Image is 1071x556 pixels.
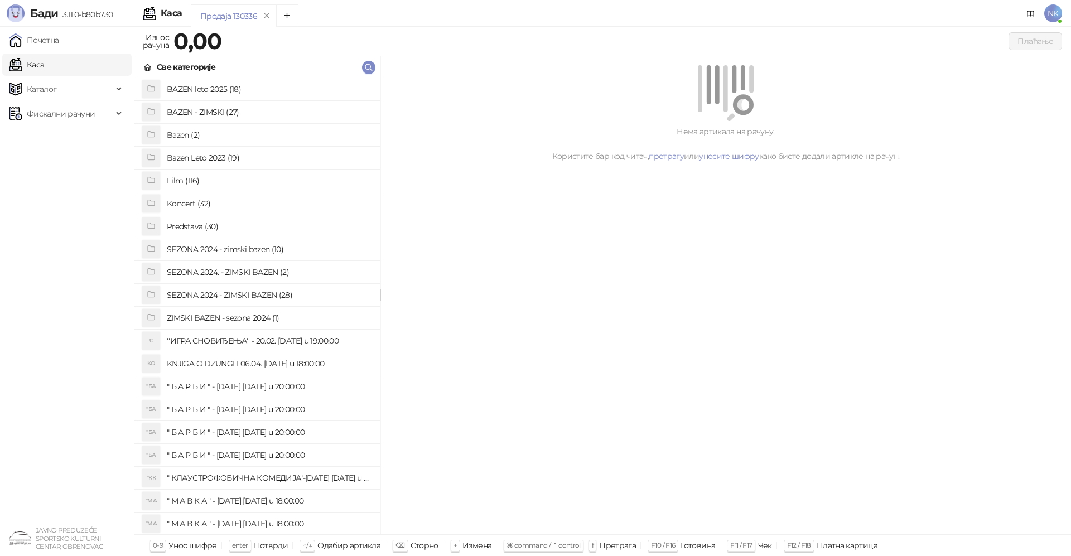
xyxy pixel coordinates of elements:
h4: SEZONA 2024 - ZIMSKI BAZEN (28) [167,286,371,304]
span: 0-9 [153,541,163,549]
div: Све категорије [157,61,215,73]
div: grid [134,78,380,534]
h4: SEZONA 2024 - zimski bazen (10) [167,240,371,258]
div: Платна картица [817,538,877,553]
h4: BAZEN leto 2025 (18) [167,80,371,98]
a: унесите шифру [699,151,759,161]
div: Чек [758,538,772,553]
span: ⌫ [395,541,404,549]
div: "МА [142,492,160,510]
h4: KNJIGA O DZUNGLI 06.04. [DATE] u 18:00:00 [167,355,371,373]
a: претрагу [649,151,684,161]
div: Готовина [681,538,715,553]
h4: Bazen (2) [167,126,371,144]
span: f [592,541,594,549]
h4: SEZONA 2024. - ZIMSKI BAZEN (2) [167,263,371,281]
div: Сторно [411,538,438,553]
a: Почетна [9,29,59,51]
h4: " М А В К А " - [DATE] [DATE] u 18:00:00 [167,492,371,510]
div: "БА [142,446,160,464]
div: "КК [142,469,160,487]
h4: BAZEN - ZIMSKI (27) [167,103,371,121]
span: enter [232,541,248,549]
button: Плаћање [1009,32,1062,50]
div: "БА [142,378,160,395]
div: Измена [462,538,491,553]
span: + [454,541,457,549]
button: remove [259,11,274,21]
strong: 0,00 [173,27,221,55]
span: Фискални рачуни [27,103,95,125]
h4: " Б А Р Б И " - [DATE] [DATE] u 20:00:00 [167,446,371,464]
div: Продаја 130336 [200,10,257,22]
h4: " Б А Р Б И " - [DATE] [DATE] u 20:00:00 [167,400,371,418]
span: 3.11.0-b80b730 [58,9,113,20]
div: Нема артикала на рачуну. Користите бар код читач, или како бисте додали артикле на рачун. [394,125,1058,162]
span: ↑/↓ [303,541,312,549]
h4: " Б А Р Б И " - [DATE] [DATE] u 20:00:00 [167,423,371,441]
div: Претрага [599,538,636,553]
h4: ZIMSKI BAZEN - sezona 2024 (1) [167,309,371,327]
div: "БА [142,400,160,418]
span: ⌘ command / ⌃ control [506,541,581,549]
a: Документација [1022,4,1040,22]
div: Потврди [254,538,288,553]
span: F10 / F16 [651,541,675,549]
div: Износ рачуна [141,30,171,52]
h4: " КЛАУСТРОФОБИЧНА КОМЕДИЈА"-[DATE] [DATE] u 20:00:00 [167,469,371,487]
span: Каталог [27,78,57,100]
small: JAVNO PREDUZEĆE SPORTSKO KULTURNI CENTAR, OBRENOVAC [36,526,103,550]
h4: ''ИГРА СНОВИЂЕЊА'' - 20.02. [DATE] u 19:00:00 [167,332,371,350]
img: 64x64-companyLogo-4a28e1f8-f217-46d7-badd-69a834a81aaf.png [9,527,31,549]
h4: " Б А Р Б И " - [DATE] [DATE] u 20:00:00 [167,378,371,395]
h4: Koncert (32) [167,195,371,212]
h4: Film (116) [167,172,371,190]
div: "БА [142,423,160,441]
h4: " М А В К А " - [DATE] [DATE] u 18:00:00 [167,515,371,533]
span: F11 / F17 [730,541,752,549]
span: Бади [30,7,58,20]
h4: Predstava (30) [167,217,371,235]
span: F12 / F18 [787,541,811,549]
span: NK [1044,4,1062,22]
button: Add tab [276,4,298,27]
a: Каса [9,54,44,76]
img: Logo [7,4,25,22]
div: Каса [161,9,182,18]
div: "МА [142,515,160,533]
div: Унос шифре [168,538,217,553]
div: KO [142,355,160,373]
div: 'С [142,332,160,350]
h4: Bazen Leto 2023 (19) [167,149,371,167]
div: Одабир артикла [317,538,380,553]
